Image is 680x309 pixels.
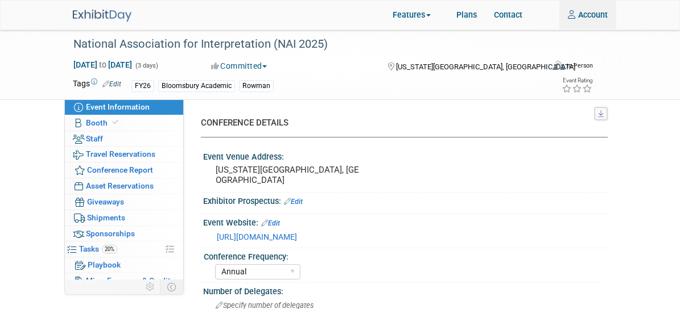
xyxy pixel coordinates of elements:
div: Event Website: [203,214,608,229]
span: (3 days) [134,62,158,69]
a: Asset Reservations [65,178,183,194]
a: [URL][DOMAIN_NAME] [217,232,297,241]
a: Staff [65,131,183,147]
span: Booth [86,118,121,127]
div: Conference Frequency: [204,248,603,262]
pre: [US_STATE][GEOGRAPHIC_DATA], [GEOGRAPHIC_DATA] [216,165,359,185]
div: Event Venue Address: [203,148,608,162]
a: Edit [261,219,280,227]
td: Tags [73,78,121,92]
a: Sponsorships [65,226,183,241]
span: Sponsorships [86,229,135,238]
a: Travel Reservations [65,147,183,162]
span: Staff [86,134,103,143]
span: to [97,60,108,69]
div: Exhibitor Prospectus: [203,193,608,207]
img: ExhibitDay [73,10,131,22]
div: Event Format [521,59,593,76]
span: Shipments [87,213,125,222]
a: Contact [485,1,531,29]
span: 20% [102,245,117,253]
button: Committed [207,60,271,72]
div: FY26 [131,80,154,92]
i: Booth reservation complete [113,119,118,126]
div: Bloomsbury Academic [158,80,235,92]
a: Features [384,2,448,30]
a: Account [559,1,616,29]
td: Toggle Event Tabs [160,279,183,294]
a: Giveaways [65,194,183,210]
span: Event Information [86,102,150,111]
td: Personalize Event Tab Strip [141,279,160,294]
img: Format-Inperson.png [553,61,564,70]
div: In-Person [566,61,593,70]
span: Playbook [88,260,121,269]
a: Shipments [65,210,183,226]
div: CONFERENCE DETAILS [201,117,599,129]
span: [US_STATE][GEOGRAPHIC_DATA], [GEOGRAPHIC_DATA] [396,62,575,71]
a: Edit [102,80,121,88]
span: Asset Reservations [86,181,154,190]
div: Rowman [239,80,274,92]
span: Travel Reservations [86,149,155,158]
a: Edit [284,198,303,206]
span: Giveaways [87,197,124,206]
div: Event Rating [562,78,592,83]
a: Tasks20% [65,241,183,257]
span: Tasks [79,244,117,253]
span: [DATE] [DATE] [73,60,133,70]
span: Misc. Expenses & Credits [86,276,175,285]
div: National Association for Interpretation (NAI 2025) [69,34,549,55]
a: Event Information [65,99,183,115]
a: Booth [65,115,183,131]
a: Plans [448,1,485,29]
div: Number of Delegates: [203,283,608,297]
a: Conference Report [65,162,183,178]
span: Conference Report [87,165,153,174]
a: Playbook [65,257,183,273]
a: Misc. Expenses & Credits [65,273,183,289]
